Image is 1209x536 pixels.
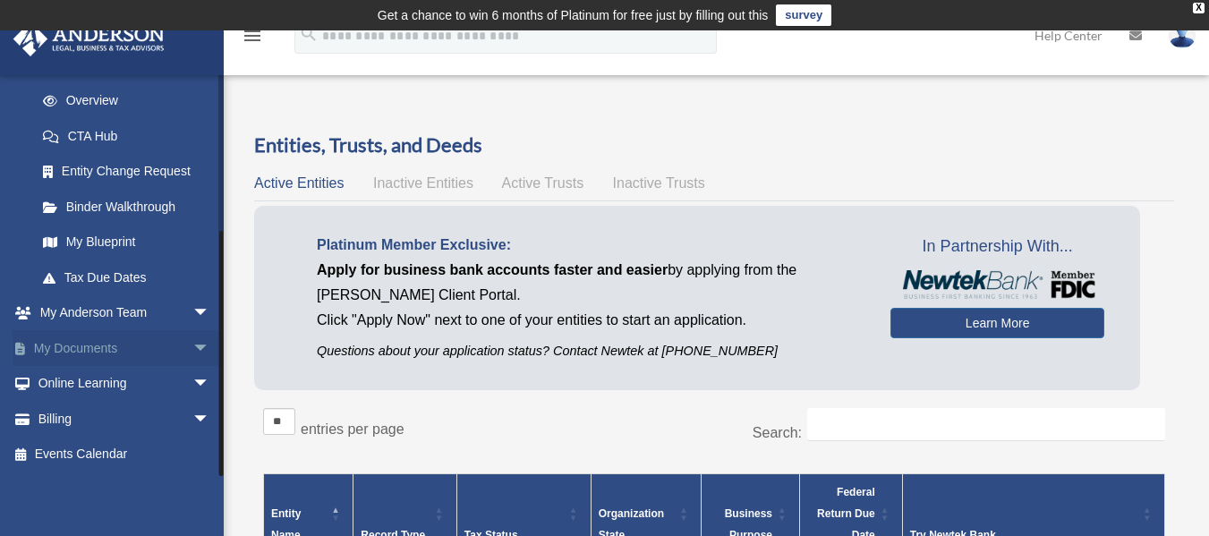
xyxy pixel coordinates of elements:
a: My Anderson Teamarrow_drop_down [13,295,237,331]
a: CTA Hub [25,118,228,154]
a: My Documentsarrow_drop_down [13,330,237,366]
a: Tax Due Dates [25,259,228,295]
label: entries per page [301,421,404,437]
a: Billingarrow_drop_down [13,401,237,437]
div: close [1193,3,1205,13]
span: arrow_drop_down [192,401,228,438]
h3: Entities, Trusts, and Deeds [254,132,1174,159]
img: NewtekBankLogoSM.png [899,270,1095,299]
a: menu [242,31,263,47]
a: Learn More [890,308,1104,338]
span: Inactive Entities [373,175,473,191]
a: My Blueprint [25,225,228,260]
span: arrow_drop_down [192,295,228,332]
span: Apply for business bank accounts faster and easier [317,262,668,277]
div: Get a chance to win 6 months of Platinum for free just by filling out this [378,4,769,26]
p: Click "Apply Now" next to one of your entities to start an application. [317,308,864,333]
a: Overview [25,83,219,119]
img: User Pic [1169,22,1196,48]
p: Questions about your application status? Contact Newtek at [PHONE_NUMBER] [317,340,864,362]
span: Active Trusts [502,175,584,191]
span: In Partnership With... [890,233,1104,261]
span: Inactive Trusts [613,175,705,191]
a: Binder Walkthrough [25,189,228,225]
i: menu [242,25,263,47]
a: Events Calendar [13,437,237,472]
a: Online Learningarrow_drop_down [13,366,237,402]
span: arrow_drop_down [192,366,228,403]
span: Active Entities [254,175,344,191]
p: by applying from the [PERSON_NAME] Client Portal. [317,258,864,308]
a: survey [776,4,831,26]
img: Anderson Advisors Platinum Portal [8,21,170,56]
label: Search: [753,425,802,440]
span: arrow_drop_down [192,330,228,367]
i: search [299,24,319,44]
a: Entity Change Request [25,154,228,190]
p: Platinum Member Exclusive: [317,233,864,258]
